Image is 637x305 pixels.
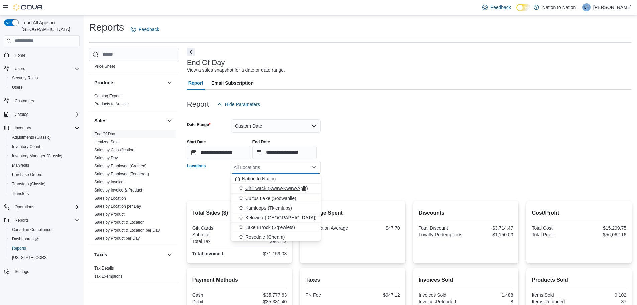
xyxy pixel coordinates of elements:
[94,265,114,271] span: Tax Details
[9,180,48,188] a: Transfers (Classic)
[1,96,82,106] button: Customers
[241,239,287,244] div: $947.12
[532,209,626,217] h2: Cost/Profit
[89,92,179,111] div: Products
[9,235,80,243] span: Dashboards
[94,228,160,233] span: Sales by Product & Location per Day
[9,226,80,234] span: Canadian Compliance
[9,83,25,91] a: Users
[13,4,43,11] img: Cova
[94,132,115,136] a: End Of Day
[305,292,351,298] div: FN Fee
[12,172,42,177] span: Purchase Orders
[225,101,260,108] span: Hide Parameters
[94,212,125,217] a: Sales by Product
[1,50,82,60] button: Home
[94,180,123,184] a: Sales by Invoice
[89,21,124,34] h1: Reports
[192,292,238,298] div: Cash
[94,79,164,86] button: Products
[7,244,82,253] button: Reports
[94,236,140,241] span: Sales by Product per Day
[15,125,31,131] span: Inventory
[15,53,25,58] span: Home
[12,236,39,242] span: Dashboards
[94,188,142,193] a: Sales by Invoice & Product
[9,171,45,179] a: Purchase Orders
[9,152,80,160] span: Inventory Manager (Classic)
[94,164,147,168] a: Sales by Employee (Created)
[467,292,513,298] div: 1,488
[245,195,296,202] span: Cultus Lake (Soowahlie)
[241,292,287,298] div: $35,777.63
[4,48,80,294] nav: Complex example
[12,246,26,251] span: Reports
[94,220,145,225] span: Sales by Product & Location
[305,209,400,217] h2: Average Spent
[252,139,270,145] label: End Date
[187,67,285,74] div: View a sales snapshot for a date or date range.
[7,161,82,170] button: Manifests
[1,123,82,133] button: Inventory
[166,251,174,259] button: Taxes
[12,216,31,224] button: Reports
[419,209,513,217] h2: Discounts
[311,165,317,170] button: Close list of options
[19,19,80,33] span: Load All Apps in [GEOGRAPHIC_DATA]
[12,191,29,196] span: Transfers
[192,251,223,256] strong: Total Invoiced
[467,225,513,231] div: -$3,714.47
[1,64,82,73] button: Users
[12,65,28,73] button: Users
[419,276,513,284] h2: Invoices Sold
[305,276,400,284] h2: Taxes
[231,203,321,213] button: Kamloops (Tk'emlups)
[9,254,80,262] span: Washington CCRS
[245,234,285,240] span: Rosedale (Cheam)
[94,140,121,144] a: Itemized Sales
[15,66,25,71] span: Users
[480,1,513,14] a: Feedback
[211,76,254,90] span: Email Subscription
[94,64,115,69] a: Price Sheet
[584,3,589,11] span: LF
[94,148,134,152] a: Sales by Classification
[15,269,29,274] span: Settings
[419,225,464,231] div: Total Discount
[12,163,29,168] span: Manifests
[94,102,129,106] a: Products to Archive
[1,202,82,212] button: Operations
[12,267,80,276] span: Settings
[580,299,626,304] div: 37
[9,244,80,252] span: Reports
[532,299,577,304] div: Items Refunded
[94,220,145,225] a: Sales by Product & Location
[231,174,321,184] button: Nation to Nation
[187,122,211,127] label: Date Range
[12,144,40,149] span: Inventory Count
[7,170,82,179] button: Purchase Orders
[12,51,28,59] a: Home
[580,225,626,231] div: $15,299.75
[192,299,238,304] div: Debit
[1,110,82,119] button: Catalog
[490,4,511,11] span: Feedback
[578,3,580,11] p: |
[231,223,321,232] button: Lake Errock (Sq’ewlets)
[94,79,115,86] h3: Products
[15,112,28,117] span: Catalog
[580,232,626,237] div: $56,062.16
[580,292,626,298] div: 9,102
[187,59,225,67] h3: End Of Day
[192,276,287,284] h2: Payment Methods
[7,253,82,262] button: [US_STATE] CCRS
[89,264,179,283] div: Taxes
[9,143,43,151] a: Inventory Count
[12,97,80,105] span: Customers
[188,76,203,90] span: Report
[532,225,577,231] div: Total Cost
[241,251,287,256] div: $71,159.03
